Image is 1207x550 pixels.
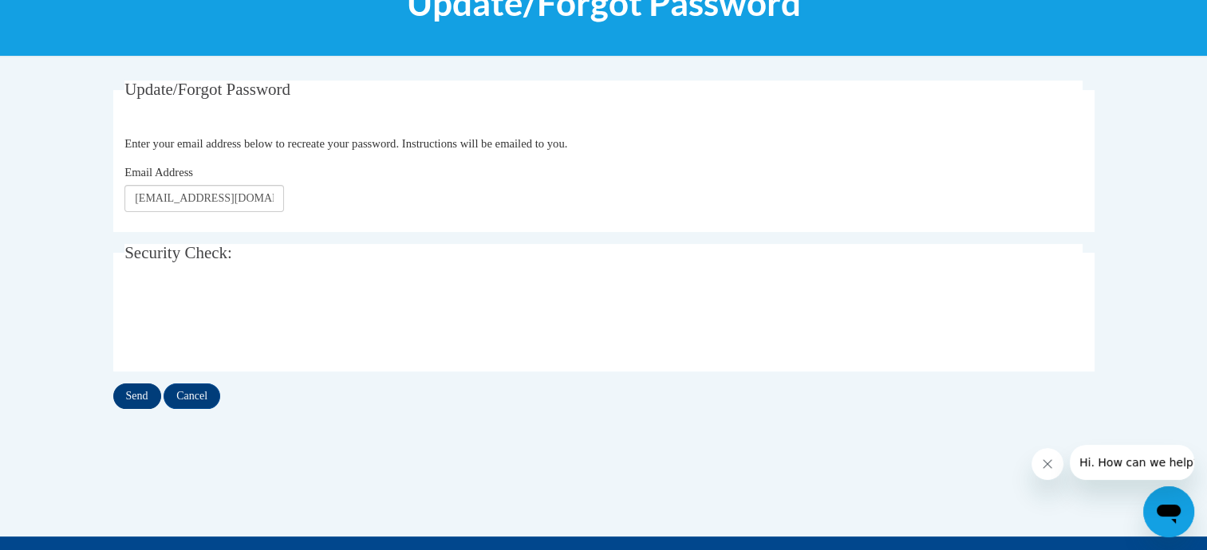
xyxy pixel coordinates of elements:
span: Update/Forgot Password [124,80,290,99]
span: Enter your email address below to recreate your password. Instructions will be emailed to you. [124,137,567,150]
iframe: reCAPTCHA [124,289,367,352]
span: Hi. How can we help? [10,11,129,24]
span: Security Check: [124,243,232,262]
iframe: Button to launch messaging window [1143,486,1194,537]
input: Email [124,185,284,212]
iframe: Close message [1031,448,1063,480]
iframe: Message from company [1070,445,1194,480]
span: Email Address [124,166,193,179]
input: Send [113,383,161,409]
input: Cancel [164,383,220,409]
